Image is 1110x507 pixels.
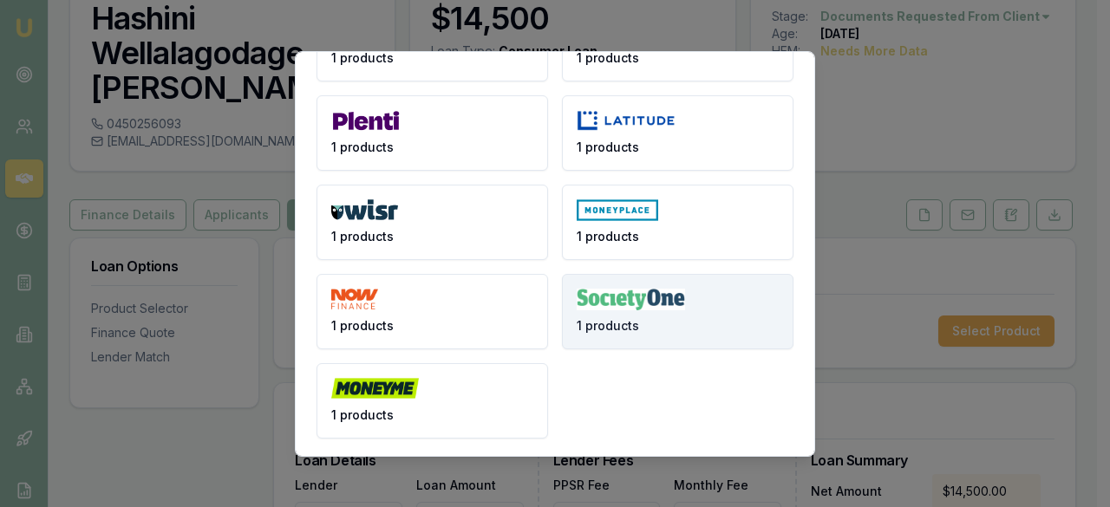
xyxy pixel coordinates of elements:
[331,406,394,424] span: 1 products
[331,49,394,67] span: 1 products
[317,274,548,349] button: 1 products
[577,139,639,156] span: 1 products
[577,228,639,245] span: 1 products
[562,185,793,260] button: 1 products
[331,110,401,132] img: Plenti
[562,274,793,349] button: 1 products
[317,185,548,260] button: 1 products
[577,317,639,335] span: 1 products
[331,289,378,310] img: NOW Finance
[331,199,398,221] img: WISR
[562,95,793,171] button: 1 products
[317,95,548,171] button: 1 products
[331,228,394,245] span: 1 products
[577,289,685,310] img: Society One
[577,110,676,132] img: Latitude
[331,378,419,400] img: Money Me
[317,363,548,439] button: 1 products
[577,199,658,221] img: Money Place
[577,49,639,67] span: 1 products
[331,139,394,156] span: 1 products
[331,317,394,335] span: 1 products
